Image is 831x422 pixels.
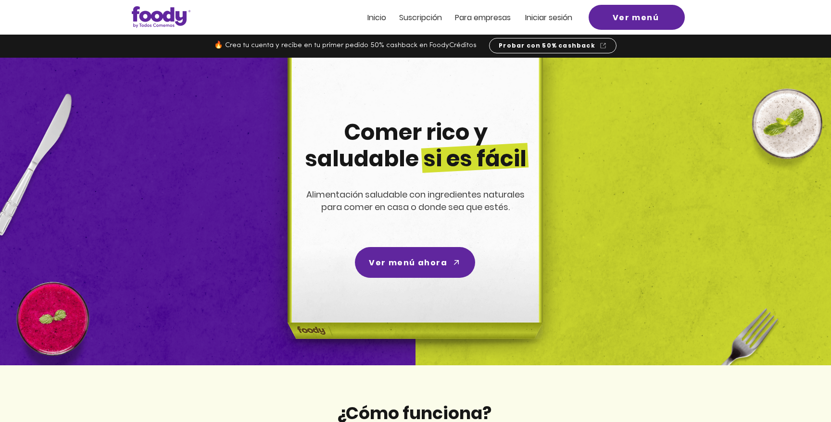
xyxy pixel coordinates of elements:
[455,12,464,23] span: Pa
[306,188,525,213] span: Alimentación saludable con ingredientes naturales para comer en casa o donde sea que estés.
[399,12,442,23] span: Suscripción
[132,6,190,28] img: Logo_Foody V2.0.0 (3).png
[589,5,685,30] a: Ver menú
[261,58,567,365] img: headline-center-compress.png
[214,42,477,49] span: 🔥 Crea tu cuenta y recibe en tu primer pedido 50% cashback en FoodyCréditos
[305,117,527,174] span: Comer rico y saludable si es fácil
[525,13,572,22] a: Iniciar sesión
[499,41,595,50] span: Probar con 50% cashback
[367,12,386,23] span: Inicio
[369,257,447,269] span: Ver menú ahora
[355,247,475,278] a: Ver menú ahora
[399,13,442,22] a: Suscripción
[489,38,617,53] a: Probar con 50% cashback
[613,12,659,24] span: Ver menú
[464,12,511,23] span: ra empresas
[455,13,511,22] a: Para empresas
[367,13,386,22] a: Inicio
[525,12,572,23] span: Iniciar sesión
